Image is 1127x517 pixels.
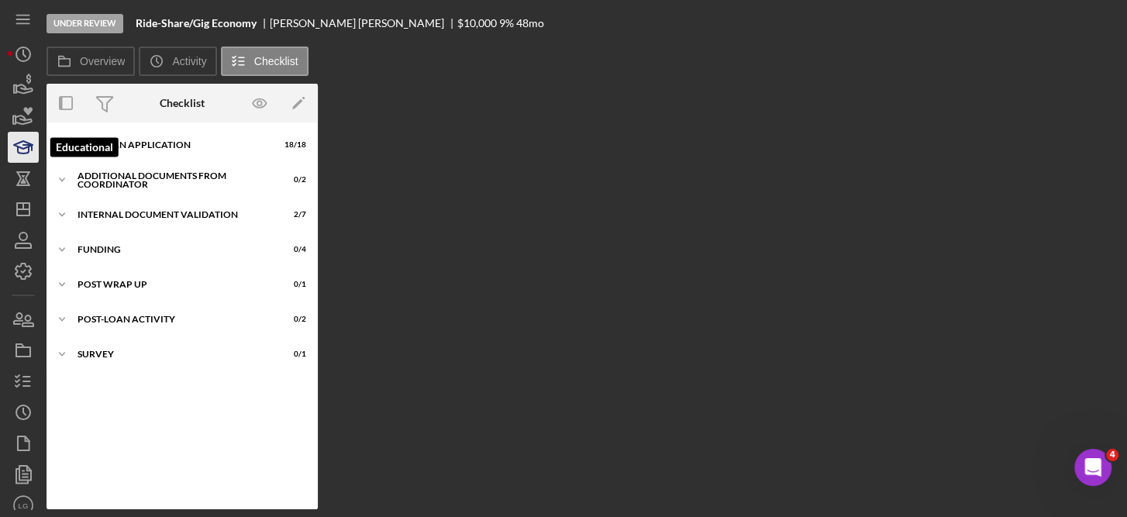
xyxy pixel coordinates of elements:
div: Funding [78,245,267,254]
div: 2 / 7 [278,210,306,219]
div: Post Wrap Up [78,280,267,289]
div: 0 / 2 [278,175,306,184]
div: Post-Loan Activity [78,315,267,324]
div: 0 / 2 [278,315,306,324]
div: 0 / 4 [278,245,306,254]
span: $10,000 [457,16,497,29]
b: Ride-Share/Gig Economy [136,17,257,29]
div: [PERSON_NAME] [PERSON_NAME] [270,17,457,29]
iframe: Intercom live chat [1074,449,1111,486]
label: Checklist [254,55,298,67]
div: MED Loan Application [78,140,267,150]
button: Overview [47,47,135,76]
button: Activity [139,47,216,76]
span: 4 [1106,449,1118,461]
div: Under Review [47,14,123,33]
text: LG [19,501,29,510]
div: Additional Documents from Coordinator [78,171,267,189]
div: 0 / 1 [278,280,306,289]
div: Internal Document Validation [78,210,267,219]
div: 18 / 18 [278,140,306,150]
button: Checklist [221,47,308,76]
div: 9 % [499,17,514,29]
label: Activity [172,55,206,67]
div: 48 mo [516,17,544,29]
div: 0 / 1 [278,350,306,359]
div: Checklist [160,97,205,109]
label: Overview [80,55,125,67]
div: Survey [78,350,267,359]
